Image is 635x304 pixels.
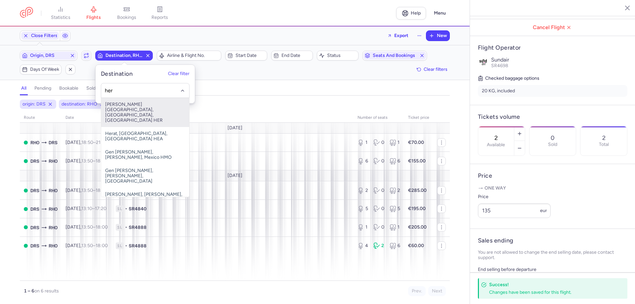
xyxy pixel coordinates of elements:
[105,87,186,94] input: -searchbox
[101,127,189,146] span: Herat, [GEOGRAPHIC_DATA], [GEOGRAPHIC_DATA] HEA
[30,157,39,165] span: Dresden Airport, Dresden, Germany
[101,164,189,188] span: Gen [PERSON_NAME], [PERSON_NAME], [GEOGRAPHIC_DATA]
[65,158,108,164] span: [DATE],
[404,113,433,123] th: Ticket price
[489,289,613,295] div: Changes have been saved for this flight.
[65,206,106,211] span: [DATE],
[101,188,189,206] span: [PERSON_NAME], [PERSON_NAME], [GEOGRAPHIC_DATA] MAM
[96,188,108,193] time: 18:00
[62,113,112,123] th: date
[34,288,59,294] span: on 6 results
[62,101,97,108] span: destination: RHO
[81,206,92,211] time: 13:10
[390,158,400,164] div: 6
[81,188,93,193] time: 13:50
[408,243,424,248] strong: €60.00
[116,205,124,212] span: 1L
[383,30,413,41] button: Export
[24,189,28,193] span: OPEN
[390,139,400,146] div: 1
[95,206,106,211] time: 17:20
[30,53,67,58] span: Origin, DRS
[478,113,627,121] h4: Tickets volume
[51,15,70,21] span: statistics
[81,158,108,164] span: –
[599,142,609,147] p: Total
[81,158,93,164] time: 13:50
[390,205,400,212] div: 5
[373,139,384,146] div: 0
[117,15,136,21] span: bookings
[86,15,101,21] span: flights
[22,101,46,108] span: origin: DRS
[478,172,627,180] h4: Price
[30,224,39,231] span: Dresden Airport, Dresden, Germany
[478,266,627,274] p: End selling before departure
[101,146,189,164] span: Gen [PERSON_NAME], [PERSON_NAME], Mexico HMO
[437,33,447,38] span: New
[49,187,58,194] span: Diagoras, Ródos, Greece
[373,187,384,194] div: 0
[112,113,354,123] th: Flight number
[77,6,110,21] a: flights
[49,139,58,146] span: Dresden Airport, Dresden, Germany
[96,158,108,164] time: 18:00
[414,65,450,74] button: Clear filters
[30,205,39,213] span: DRS
[81,140,93,145] time: 18:50
[81,224,93,230] time: 13:50
[358,139,368,146] div: 1
[151,15,168,21] span: reports
[491,63,508,68] span: SR4698
[281,53,311,58] span: End date
[396,7,426,20] a: Help
[20,7,33,19] a: CitizenPlane red outlined logo
[129,242,147,249] span: SR4888
[408,286,426,296] button: Prev.
[49,242,58,249] span: Diagoras, Ródos, Greece
[101,70,133,78] h5: Destination
[21,85,26,91] h4: all
[125,205,127,212] span: •
[358,158,368,164] div: 6
[373,242,384,249] div: 2
[34,85,51,91] h4: pending
[24,141,28,145] span: OPEN
[478,250,627,260] p: You are not allowed to change the end selling date, please contact support.
[168,71,190,77] button: Clear filter
[424,67,447,72] span: Clear filters
[110,6,143,21] a: bookings
[49,205,58,213] span: RHO
[125,224,127,231] span: •
[30,187,39,194] span: Dresden Airport, Dresden, Germany
[408,188,427,193] strong: €285.00
[44,6,77,21] a: statistics
[65,140,106,145] span: [DATE],
[475,24,630,30] span: Cancel Flight
[125,242,127,249] span: •
[228,125,242,131] span: [DATE]
[478,203,551,218] input: ---
[81,188,108,193] span: –
[408,224,427,230] strong: €205.00
[478,74,627,82] h5: Checked baggage options
[373,53,417,58] span: Seats and bookings
[358,242,368,249] div: 4
[540,208,547,213] span: eur
[390,224,400,231] div: 1
[20,31,60,41] button: Close Filters
[96,140,106,145] time: 21:15
[95,51,153,61] button: Destination, RHO
[358,187,368,194] div: 2
[478,193,551,201] label: Price
[65,188,108,193] span: [DATE],
[478,237,513,244] h4: Sales ending
[129,224,147,231] span: SR4888
[49,157,58,165] span: Diagoras, Ródos, Greece
[167,53,219,58] span: Airline & Flight No.
[411,11,421,16] span: Help
[354,113,404,123] th: number of seats
[65,224,108,230] span: [DATE],
[373,224,384,231] div: 0
[602,135,606,141] p: 2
